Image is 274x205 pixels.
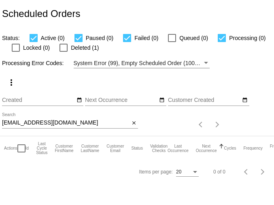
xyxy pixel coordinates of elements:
[213,169,225,175] div: 0 of 0
[86,33,113,43] span: Paused (0)
[2,35,20,41] span: Status:
[150,136,168,161] mat-header-cell: Validation Checks
[81,144,100,153] button: Change sorting for CustomerLastName
[6,78,16,87] mat-icon: more_vert
[229,33,266,43] span: Processing (0)
[55,144,73,153] button: Change sorting for CustomerFirstName
[179,33,208,43] span: Queued (0)
[25,146,29,151] button: Change sorting for Id
[176,169,181,175] span: 20
[85,97,158,104] input: Next Occurrence
[193,116,209,133] button: Previous page
[139,169,173,175] div: Items per page:
[2,8,80,19] h2: Scheduled Orders
[168,97,241,104] input: Customer Created
[176,169,199,175] mat-select: Items per page:
[243,146,262,151] button: Change sorting for Frequency
[209,116,225,133] button: Next page
[71,43,99,53] span: Deleted (1)
[36,142,47,155] button: Change sorting for LastProcessingCycleId
[131,120,137,127] mat-icon: close
[4,136,17,161] mat-header-cell: Actions
[2,60,64,66] span: Processing Error Codes:
[242,97,248,104] mat-icon: date_range
[74,58,210,68] mat-select: Filter by Processing Error Codes
[2,120,130,126] input: Search
[23,43,50,53] span: Locked (0)
[41,33,65,43] span: Active (0)
[134,33,158,43] span: Failed (0)
[132,146,143,151] button: Change sorting for Status
[130,119,138,127] button: Clear
[238,164,255,180] button: Previous page
[106,144,124,153] button: Change sorting for CustomerEmail
[196,144,217,153] button: Change sorting for NextOccurrenceUtc
[159,97,165,104] mat-icon: date_range
[224,146,236,151] button: Change sorting for Cycles
[168,144,189,153] button: Change sorting for LastOccurrenceUtc
[76,97,82,104] mat-icon: date_range
[2,97,75,104] input: Created
[255,164,271,180] button: Next page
